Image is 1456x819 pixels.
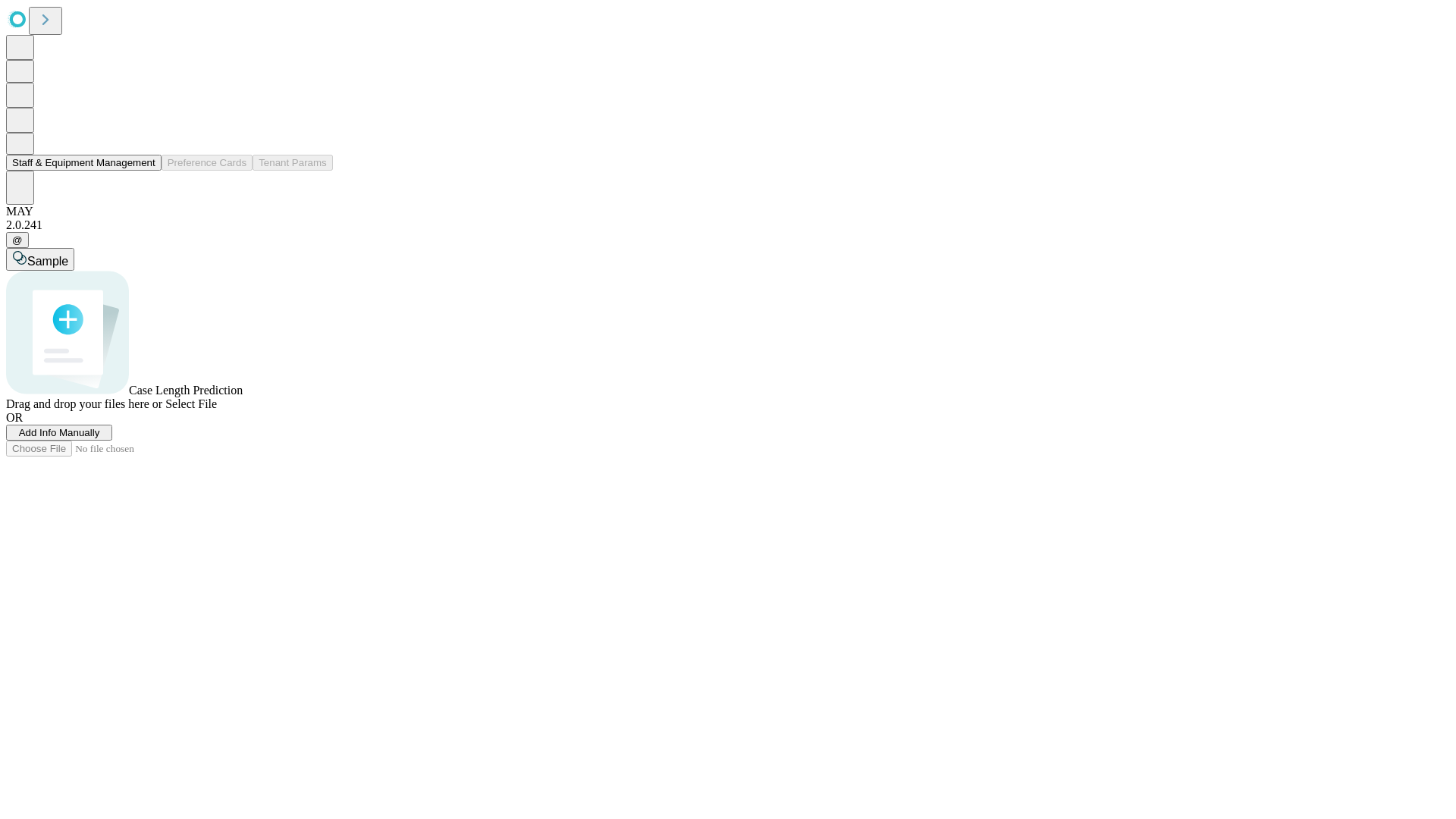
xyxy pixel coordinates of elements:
span: Select File [165,397,217,410]
button: Tenant Params [253,155,333,171]
span: Add Info Manually [19,427,100,438]
button: Preference Cards [162,155,253,171]
button: Add Info Manually [6,425,112,441]
span: Drag and drop your files here or [6,397,162,410]
span: OR [6,411,23,424]
button: Sample [6,248,74,271]
div: MAY [6,205,1450,218]
span: Sample [27,255,68,268]
span: Case Length Prediction [129,384,243,397]
div: 2.0.241 [6,218,1450,232]
span: @ [12,234,23,246]
button: @ [6,232,29,248]
button: Staff & Equipment Management [6,155,162,171]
